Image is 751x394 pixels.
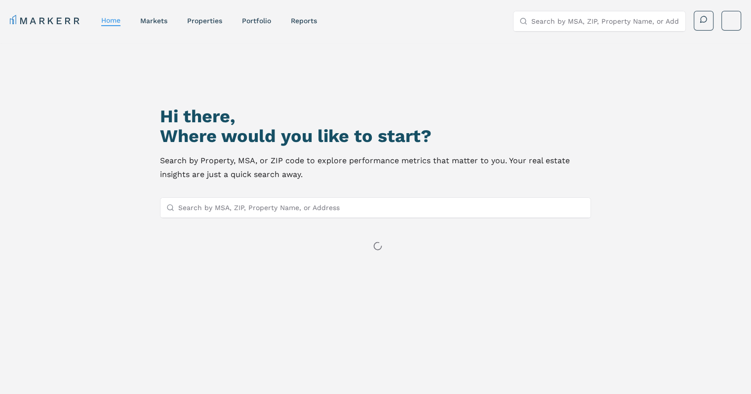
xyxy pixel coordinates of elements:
a: properties [187,17,222,25]
p: Search by Property, MSA, or ZIP code to explore performance metrics that matter to you. Your real... [160,154,591,181]
h2: Where would you like to start? [160,126,591,146]
a: reports [291,17,317,25]
a: MARKERR [10,14,81,28]
a: markets [140,17,167,25]
a: Portfolio [242,17,271,25]
input: Search by MSA, ZIP, Property Name, or Address [178,198,585,217]
h1: Hi there, [160,107,591,126]
a: home [101,16,120,24]
input: Search by MSA, ZIP, Property Name, or Address [531,11,679,31]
